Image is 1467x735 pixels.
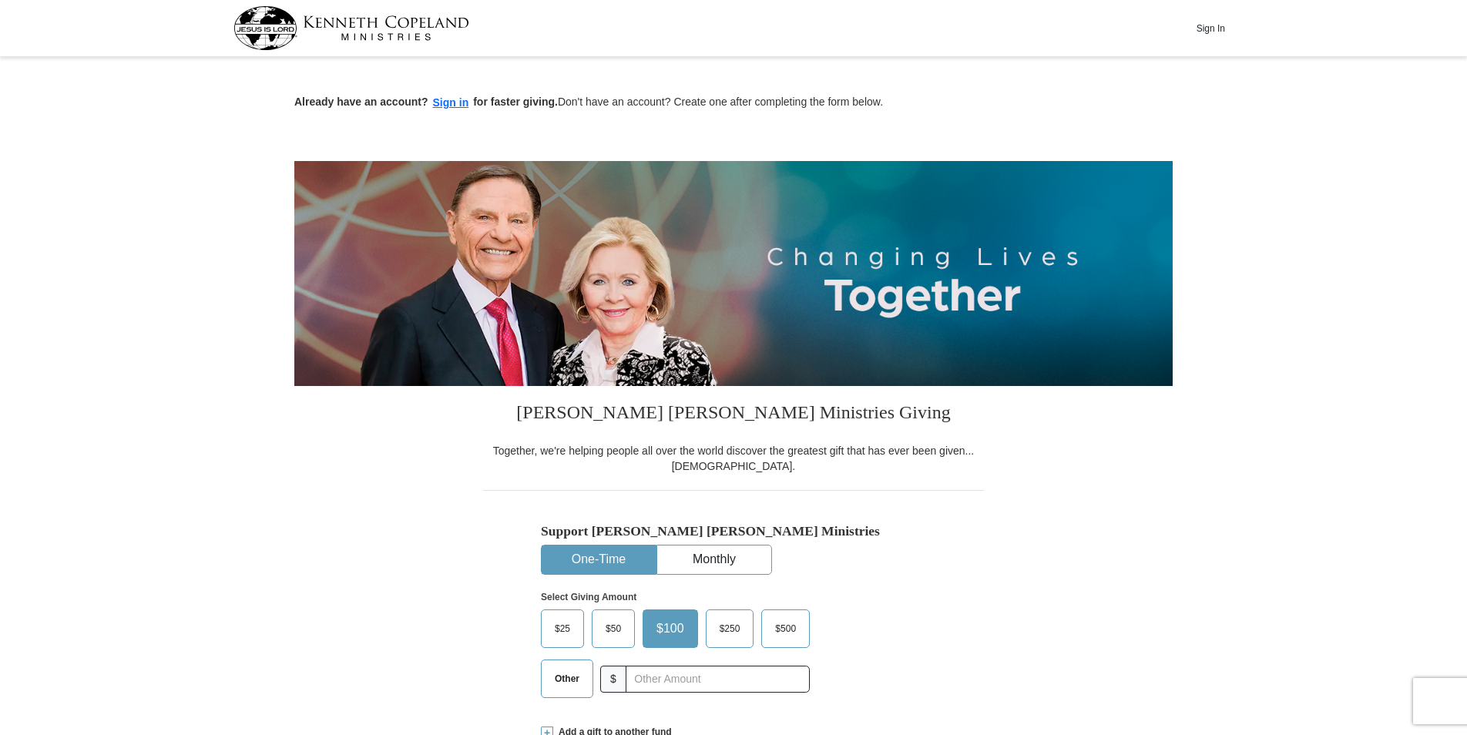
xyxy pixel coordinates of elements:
strong: Select Giving Amount [541,592,636,602]
button: Sign in [428,94,474,112]
div: Together, we're helping people all over the world discover the greatest gift that has ever been g... [483,443,984,474]
span: $50 [598,617,629,640]
p: Don't have an account? Create one after completing the form below. [294,94,1173,112]
span: $500 [767,617,804,640]
span: $100 [649,617,692,640]
span: $25 [547,617,578,640]
strong: Already have an account? for faster giving. [294,96,558,108]
h3: [PERSON_NAME] [PERSON_NAME] Ministries Giving [483,386,984,443]
img: kcm-header-logo.svg [233,6,469,50]
input: Other Amount [626,666,810,693]
button: Sign In [1187,16,1234,40]
span: $ [600,666,626,693]
button: One-Time [542,545,656,574]
button: Monthly [657,545,771,574]
span: Other [547,667,587,690]
span: $250 [712,617,748,640]
h5: Support [PERSON_NAME] [PERSON_NAME] Ministries [541,523,926,539]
